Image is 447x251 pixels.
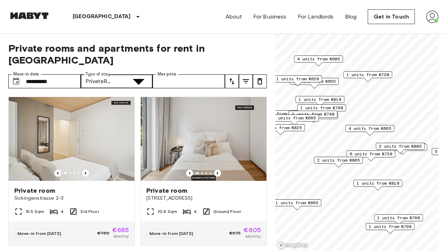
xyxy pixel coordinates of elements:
label: Type of stay [86,71,110,77]
span: 1 units from €790 [369,223,411,230]
div: Map marker [353,180,402,191]
div: Map marker [272,199,321,210]
button: Previous image [186,170,193,177]
span: 1 units from €620 [276,76,319,82]
a: For Landlords [298,13,334,21]
div: PrivateRoom [81,74,125,88]
img: Marketing picture of unit DE-01-262-003-01 [141,97,266,181]
span: [STREET_ADDRESS] [146,195,261,202]
button: tune [225,74,239,88]
button: Previous image [54,170,61,177]
span: Monthly [113,233,129,239]
span: 3 units from €740 [292,111,334,117]
img: Marketing picture of unit DE-01-477-040-02 [9,97,134,181]
img: Habyt [8,12,50,19]
span: 1 units from €760 [377,215,420,221]
span: 1 units from €730 [346,72,389,78]
span: Ground Floor [213,208,241,215]
div: Map marker [270,115,319,125]
div: Map marker [345,125,394,136]
span: 10.9 Sqm [157,208,177,215]
span: 4 [61,208,64,215]
span: 2 units from €655 [293,78,336,84]
span: €760 [97,230,110,236]
span: Monthly [246,233,261,239]
div: Map marker [366,223,415,234]
label: Max price [157,71,176,77]
div: Map marker [346,150,395,161]
div: Map marker [374,214,423,225]
a: About [226,13,242,21]
button: Choose date, selected date is 24 Nov 2025 [9,74,23,88]
span: 1 units from €825 [259,125,302,131]
span: 1 units from €810 [299,96,341,103]
label: Move-in date [13,71,39,77]
div: Map marker [256,124,305,135]
span: 4 units from €665 [349,125,391,132]
a: Mapbox logo [277,241,308,249]
a: Get in Touch [368,9,415,24]
img: avatar [426,10,439,23]
span: Move-in from [DATE] [149,231,193,236]
button: tune [253,74,267,88]
div: Map marker [273,75,322,86]
span: Move-in from [DATE] [17,231,61,236]
a: For Business [253,13,287,21]
span: 1 units from €790 [300,105,343,111]
span: 9 units from €665 [257,111,299,117]
div: Map marker [294,56,343,66]
span: 2 units from €805 [379,143,422,149]
p: [GEOGRAPHIC_DATA] [73,13,131,21]
span: 1 units from €665 [273,115,316,121]
div: Map marker [343,71,392,82]
button: Previous image [82,170,89,177]
span: 6 units from €720 [350,151,392,157]
div: Map marker [314,157,363,168]
span: Private rooms and apartments for rent in [GEOGRAPHIC_DATA] [8,42,267,66]
span: €675 [229,230,241,236]
span: €685 [112,227,129,233]
span: 1 units from €665 [276,200,318,206]
span: Private room [14,186,55,195]
a: Blog [345,13,357,21]
span: 15.5 Sqm [25,208,44,215]
button: tune [239,74,253,88]
span: 1 units from €810 [357,180,399,186]
div: Map marker [297,104,346,115]
span: 4 units from €605 [297,56,340,62]
span: Private room [146,186,187,195]
span: €605 [243,227,261,233]
div: Map marker [295,96,344,107]
span: 2 units from €865 [317,157,360,163]
div: Map marker [376,143,425,154]
button: Previous image [214,170,221,177]
div: Map marker [288,111,337,121]
span: 4 [194,208,197,215]
span: 3rd Floor [80,208,99,215]
span: Sickingenstrasse 2-3 [14,195,129,202]
div: Map marker [254,110,302,121]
